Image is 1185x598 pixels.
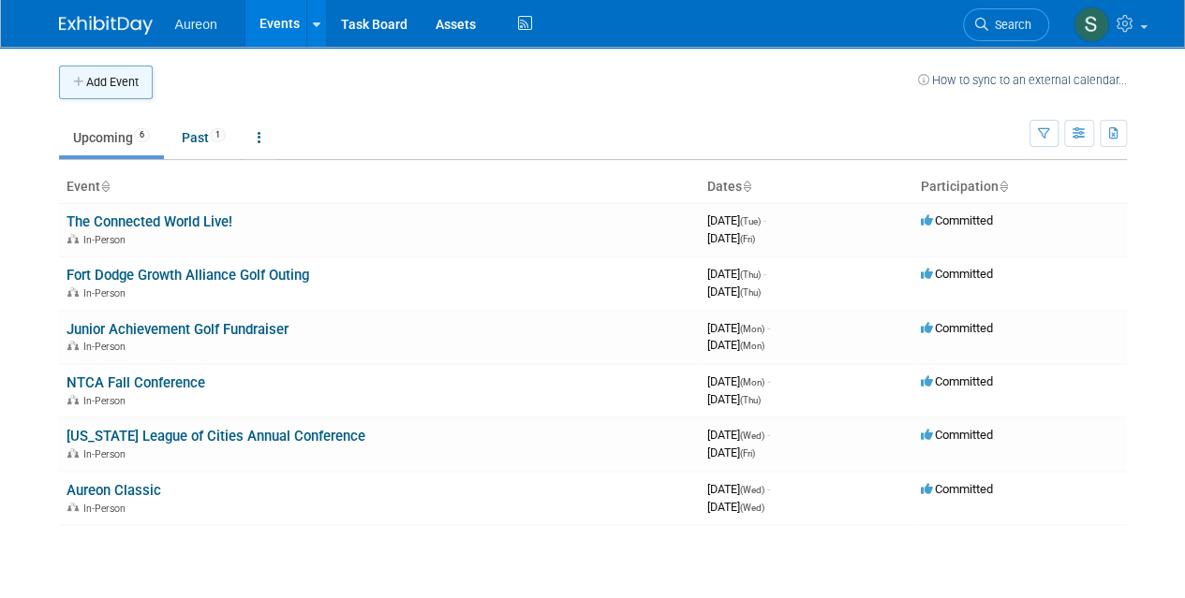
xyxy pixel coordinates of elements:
[700,171,913,203] th: Dates
[67,448,79,458] img: In-Person Event
[921,321,993,335] span: Committed
[83,287,131,299] span: In-Person
[168,120,240,155] a: Past1
[767,374,770,388] span: -
[740,377,764,387] span: (Mon)
[740,448,755,459] span: (Fri)
[740,395,761,405] span: (Thu)
[707,482,770,496] span: [DATE]
[921,267,993,281] span: Committed
[707,428,770,442] span: [DATE]
[59,171,700,203] th: Event
[707,374,770,388] span: [DATE]
[921,374,993,388] span: Committed
[918,73,1127,87] a: How to sync to an external calendar...
[707,267,766,281] span: [DATE]
[83,448,131,460] span: In-Person
[913,171,1127,203] th: Participation
[740,324,764,334] span: (Mon)
[921,428,993,442] span: Committed
[707,500,764,514] span: [DATE]
[767,428,770,442] span: -
[740,430,764,441] span: (Wed)
[67,213,232,230] a: The Connected World Live!
[175,17,217,32] span: Aureon
[59,66,153,99] button: Add Event
[921,213,993,227] span: Committed
[707,284,761,299] span: [DATE]
[67,267,309,284] a: Fort Dodge Growth Alliance Golf Outing
[67,374,205,391] a: NTCA Fall Conference
[921,482,993,496] span: Committed
[999,179,1008,194] a: Sort by Participation Type
[707,321,770,335] span: [DATE]
[134,128,150,142] span: 6
[707,338,764,352] span: [DATE]
[83,395,131,407] span: In-Person
[83,341,131,353] span: In-Person
[963,8,1049,41] a: Search
[59,16,153,35] img: ExhibitDay
[740,270,761,280] span: (Thu)
[988,18,1031,32] span: Search
[707,213,766,227] span: [DATE]
[83,503,131,515] span: In-Person
[210,128,226,142] span: 1
[740,287,761,298] span: (Thu)
[740,216,761,226] span: (Tue)
[740,341,764,351] span: (Mon)
[83,234,131,246] span: In-Person
[67,428,365,445] a: [US_STATE] League of Cities Annual Conference
[707,231,755,245] span: [DATE]
[1074,7,1109,42] img: Sophia Millang
[67,482,161,499] a: Aureon Classic
[67,503,79,512] img: In-Person Event
[100,179,110,194] a: Sort by Event Name
[707,445,755,459] span: [DATE]
[67,395,79,404] img: In-Person Event
[767,482,770,496] span: -
[67,321,289,338] a: Junior Achievement Golf Fundraiser
[67,341,79,350] img: In-Person Event
[59,120,164,155] a: Upcoming6
[67,287,79,297] img: In-Person Event
[767,321,770,335] span: -
[742,179,751,194] a: Sort by Start Date
[707,392,761,406] span: [DATE]
[763,267,766,281] span: -
[740,503,764,513] span: (Wed)
[740,234,755,244] span: (Fri)
[740,485,764,495] span: (Wed)
[763,213,766,227] span: -
[67,234,79,243] img: In-Person Event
